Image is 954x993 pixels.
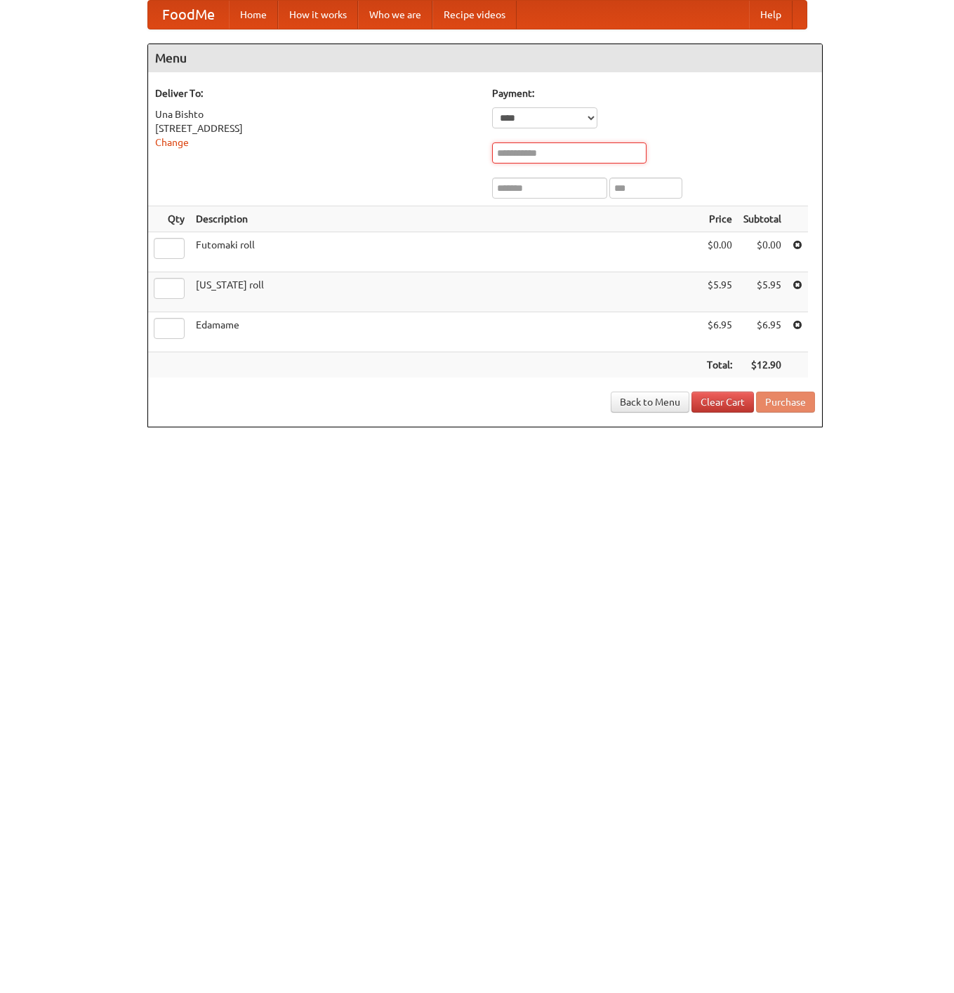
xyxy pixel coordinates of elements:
[190,272,701,312] td: [US_STATE] roll
[738,352,787,378] th: $12.90
[155,107,478,121] div: Una Bishto
[229,1,278,29] a: Home
[701,272,738,312] td: $5.95
[738,272,787,312] td: $5.95
[756,392,815,413] button: Purchase
[155,121,478,135] div: [STREET_ADDRESS]
[432,1,517,29] a: Recipe videos
[738,206,787,232] th: Subtotal
[701,232,738,272] td: $0.00
[190,206,701,232] th: Description
[148,206,190,232] th: Qty
[701,206,738,232] th: Price
[701,352,738,378] th: Total:
[749,1,793,29] a: Help
[190,312,701,352] td: Edamame
[155,137,189,148] a: Change
[691,392,754,413] a: Clear Cart
[148,1,229,29] a: FoodMe
[738,232,787,272] td: $0.00
[738,312,787,352] td: $6.95
[190,232,701,272] td: Futomaki roll
[611,392,689,413] a: Back to Menu
[278,1,358,29] a: How it works
[358,1,432,29] a: Who we are
[492,86,815,100] h5: Payment:
[701,312,738,352] td: $6.95
[148,44,822,72] h4: Menu
[155,86,478,100] h5: Deliver To:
